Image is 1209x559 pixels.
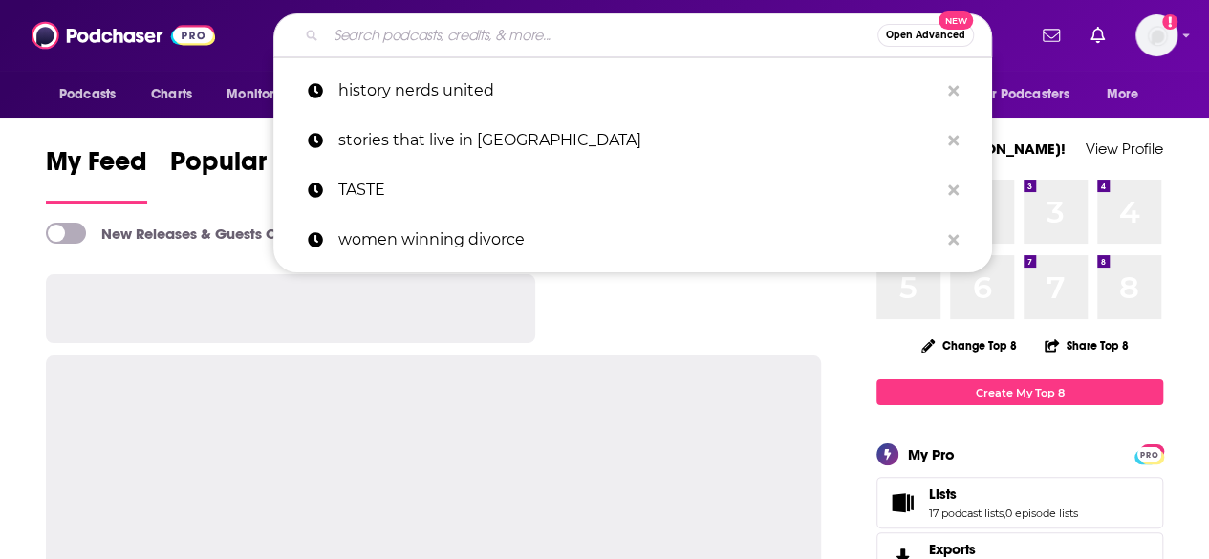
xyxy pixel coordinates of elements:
button: open menu [1093,76,1163,113]
span: For Podcasters [978,81,1069,108]
a: Show notifications dropdown [1083,19,1112,52]
a: stories that live in [GEOGRAPHIC_DATA] [273,116,992,165]
a: PRO [1137,446,1160,461]
input: Search podcasts, credits, & more... [326,20,877,51]
a: Show notifications dropdown [1035,19,1068,52]
a: Popular Feed [170,145,333,204]
span: New [939,11,973,30]
button: Open AdvancedNew [877,24,974,47]
span: Exports [929,541,976,558]
svg: Add a profile image [1162,14,1177,30]
img: Podchaser - Follow, Share and Rate Podcasts [32,17,215,54]
button: Share Top 8 [1044,327,1130,364]
span: Charts [151,81,192,108]
p: TASTE [338,165,939,215]
button: open menu [46,76,140,113]
span: Popular Feed [170,145,333,189]
img: User Profile [1135,14,1177,56]
span: Podcasts [59,81,116,108]
span: , [1004,506,1005,520]
a: 0 episode lists [1005,506,1078,520]
a: TASTE [273,165,992,215]
a: View Profile [1086,140,1163,158]
a: New Releases & Guests Only [46,223,297,244]
a: My Feed [46,145,147,204]
p: women winning divorce [338,215,939,265]
span: Monitoring [227,81,294,108]
span: PRO [1137,447,1160,462]
p: history nerds united [338,66,939,116]
a: Create My Top 8 [876,379,1163,405]
button: open menu [213,76,319,113]
span: Lists [876,477,1163,528]
button: Change Top 8 [910,333,1028,357]
span: Logged in as dbartlett [1135,14,1177,56]
p: stories that live in us [338,116,939,165]
span: More [1107,81,1139,108]
span: My Feed [46,145,147,189]
a: 17 podcast lists [929,506,1004,520]
a: Lists [929,485,1078,503]
button: Show profile menu [1135,14,1177,56]
span: Lists [929,485,957,503]
div: Search podcasts, credits, & more... [273,13,992,57]
a: Lists [883,489,921,516]
span: Open Advanced [886,31,965,40]
a: history nerds united [273,66,992,116]
div: My Pro [908,445,955,463]
a: women winning divorce [273,215,992,265]
a: Charts [139,76,204,113]
button: open menu [965,76,1097,113]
